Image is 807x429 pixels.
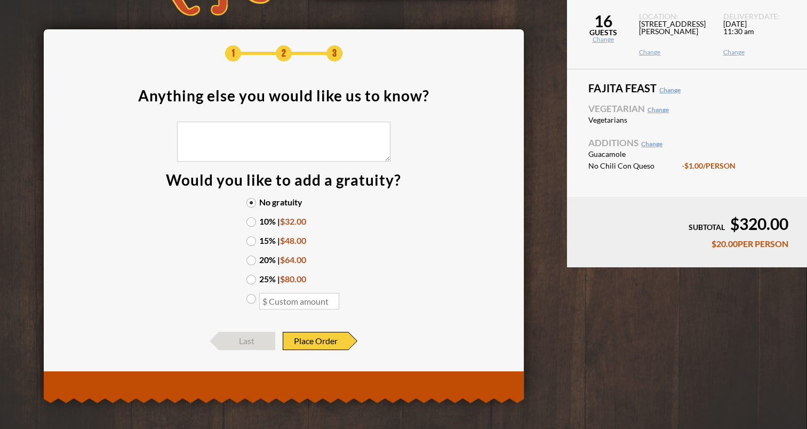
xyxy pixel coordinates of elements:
span: LOCATION: [639,13,710,20]
span: Vegetarian [588,104,786,113]
div: Anything else you would like us to know? [138,88,429,103]
div: $320.00 [586,216,788,232]
label: 20% | [246,256,321,264]
span: DELIVERY DATE: [723,13,794,20]
span: $32.00 [280,216,306,226]
span: 3 [326,45,342,61]
a: Change [639,49,710,55]
span: [STREET_ADDRESS][PERSON_NAME] [639,20,710,49]
a: Change [648,106,669,114]
label: No gratuity [246,198,321,206]
span: GUESTS [567,29,639,36]
span: Fajita Feast [588,83,786,93]
span: SUBTOTAL [689,223,725,232]
span: 2 [276,45,292,61]
a: Change [723,49,794,55]
a: Change [641,140,662,148]
input: $ Custom amount [259,293,339,309]
span: $80.00 [280,274,306,284]
div: Would you like to add a gratuity? [166,172,401,187]
label: 15% | [246,236,321,245]
a: Change [567,36,639,43]
span: No Chili Con Queso [588,162,682,170]
span: Place Order [283,332,348,350]
div: $20.00 PER PERSON [586,240,788,248]
span: Last [219,332,275,350]
span: Additions [588,138,786,147]
span: [DATE] 11:30 am [723,20,794,49]
span: $48.00 [280,235,306,245]
span: Guacamole [588,150,682,158]
label: 25% | [246,275,321,283]
span: Vegetarians [588,116,682,124]
label: 10% | [246,217,321,226]
span: 1 [225,45,241,61]
a: Change [659,86,681,94]
span: -$1.00 /PERSON [682,161,736,170]
span: $64.00 [280,255,306,265]
span: 16 [567,13,639,29]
